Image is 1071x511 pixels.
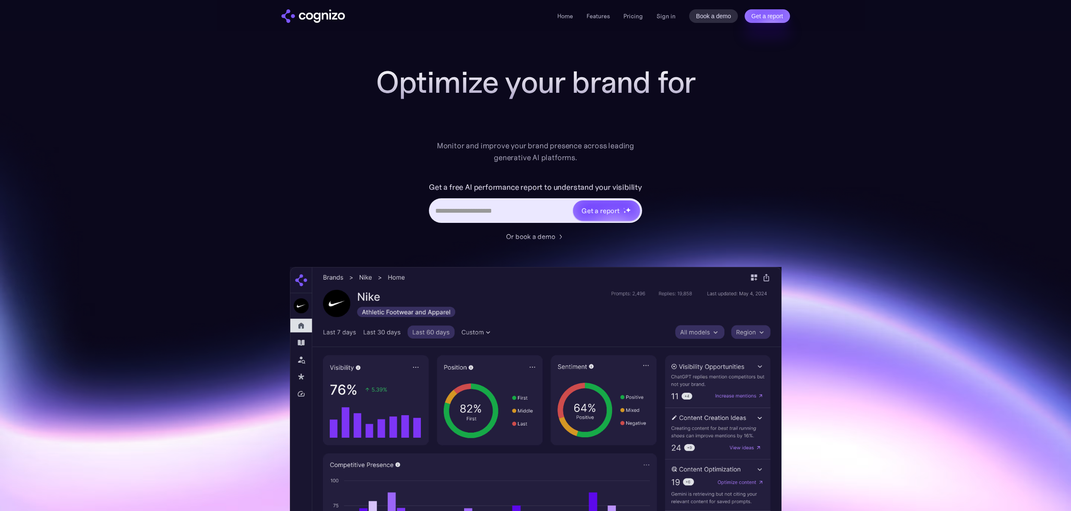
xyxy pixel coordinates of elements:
[623,211,626,214] img: star
[431,140,640,164] div: Monitor and improve your brand presence across leading generative AI platforms.
[429,181,642,194] label: Get a free AI performance report to understand your visibility
[429,181,642,227] form: Hero URL Input Form
[587,12,610,20] a: Features
[281,9,345,23] img: cognizo logo
[366,65,705,99] h1: Optimize your brand for
[581,206,620,216] div: Get a report
[557,12,573,20] a: Home
[572,200,641,222] a: Get a reportstarstarstar
[623,208,625,209] img: star
[689,9,738,23] a: Book a demo
[506,231,565,242] a: Or book a demo
[506,231,555,242] div: Or book a demo
[745,9,790,23] a: Get a report
[657,11,676,21] a: Sign in
[623,12,643,20] a: Pricing
[626,207,631,213] img: star
[281,9,345,23] a: home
